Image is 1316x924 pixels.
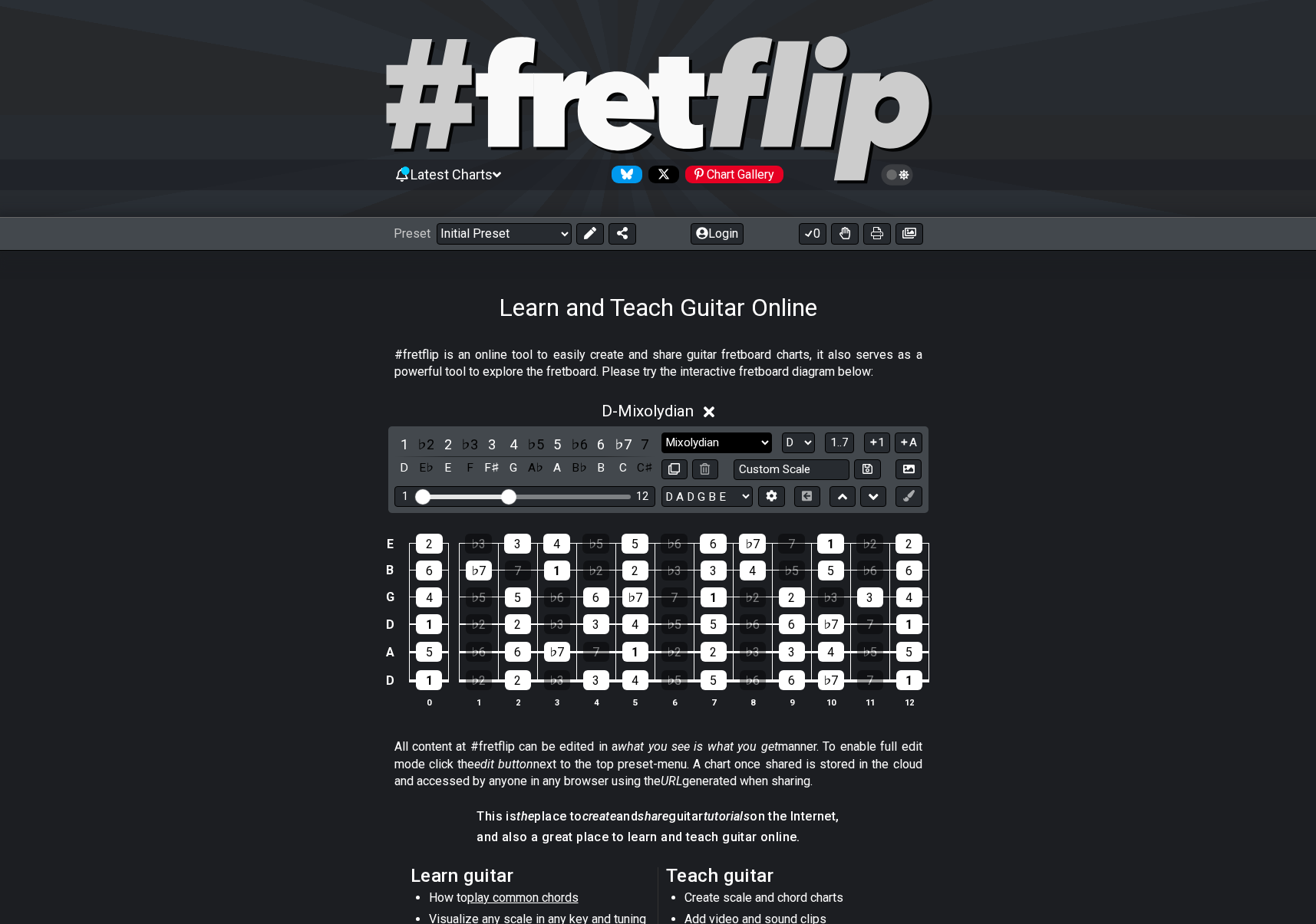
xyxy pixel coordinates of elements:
div: toggle pitch class [503,458,523,478]
div: 6 [416,561,442,580]
div: ♭5 [661,614,688,634]
div: 6 [896,561,922,580]
div: toggle pitch class [460,458,480,478]
button: Copy [661,459,688,480]
th: 8 [733,694,772,710]
div: 3 [583,670,609,690]
div: 4 [818,642,844,662]
div: toggle scale degree [569,434,589,455]
button: Login [691,223,744,245]
button: 1..7 [825,432,854,453]
div: toggle pitch class [591,458,611,478]
h2: Learn guitar [411,867,651,884]
div: 1 [402,490,408,503]
div: 3 [857,587,883,607]
div: ♭3 [465,534,492,554]
div: ♭6 [544,587,570,607]
button: First click edit preset to enable marker editing [895,486,922,507]
div: 3 [779,642,805,662]
div: ♭5 [661,670,688,690]
div: 3 [504,534,531,554]
th: 1 [459,694,498,710]
div: ♭7 [818,614,844,634]
div: toggle pitch class [613,458,633,478]
button: Edit Preset [576,223,604,245]
select: Preset [437,223,572,245]
div: 5 [622,534,648,554]
h4: This is place to and guitar on the Internet, [477,808,839,825]
div: 1 [416,614,442,634]
div: 7 [857,614,883,634]
button: Print [863,223,891,245]
em: share [638,809,668,824]
div: toggle scale degree [526,434,546,455]
button: Move up [830,486,856,507]
div: toggle scale degree [503,434,523,455]
th: 12 [889,694,928,710]
em: edit button [474,757,533,771]
div: 5 [818,561,844,580]
div: 6 [505,642,531,662]
td: G [381,584,399,610]
button: Move down [860,486,886,507]
span: Latest Charts [411,166,493,182]
em: what you see is what you get [618,739,778,754]
p: All content at #fretflip can be edited in a manner. To enable full edit mode click the next to th... [394,738,922,790]
h1: Learn and Teach Guitar Online [499,293,817,322]
div: 5 [701,614,727,634]
li: How to [429,889,648,911]
div: toggle scale degree [460,434,480,455]
button: 0 [799,223,826,245]
div: ♭5 [857,642,883,662]
div: ♭7 [544,642,570,662]
div: 5 [701,670,727,690]
th: 7 [694,694,733,710]
div: toggle pitch class [482,458,502,478]
div: toggle pitch class [438,458,458,478]
th: 11 [850,694,889,710]
select: Scale [661,432,772,453]
div: Visible fret range [394,486,655,507]
h2: Teach guitar [666,867,906,884]
div: ♭2 [856,534,883,554]
th: 9 [772,694,811,710]
div: 7 [778,534,805,554]
div: 5 [505,587,531,607]
div: 6 [779,614,805,634]
div: ♭6 [661,534,688,554]
div: ♭7 [739,534,766,554]
div: 2 [701,642,727,662]
div: ♭6 [466,642,492,662]
div: ♭3 [740,642,766,662]
div: ♭2 [583,561,609,580]
div: 2 [505,670,531,690]
div: toggle pitch class [394,458,414,478]
div: toggle scale degree [394,434,414,455]
div: toggle pitch class [526,458,546,478]
div: 2 [505,614,531,634]
button: A [895,432,922,453]
div: ♭5 [466,587,492,607]
td: D [381,610,399,638]
div: 7 [505,561,531,580]
span: play common chords [467,890,579,905]
div: toggle scale degree [482,434,502,455]
div: 4 [740,561,766,580]
div: ♭3 [661,561,688,580]
div: ♭6 [740,670,766,690]
a: Follow #fretflip at X [642,166,679,183]
div: toggle scale degree [591,434,611,455]
div: toggle pitch class [547,458,567,478]
div: 1 [817,534,844,554]
div: 2 [779,587,805,607]
div: 1 [896,614,922,634]
div: ♭3 [544,670,570,690]
th: 5 [615,694,655,710]
td: D [381,666,399,695]
div: 5 [896,642,922,662]
div: toggle pitch class [416,458,436,478]
button: Create Image [895,459,922,480]
div: toggle pitch class [635,458,655,478]
div: Chart Gallery [685,166,783,183]
div: toggle scale degree [547,434,567,455]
